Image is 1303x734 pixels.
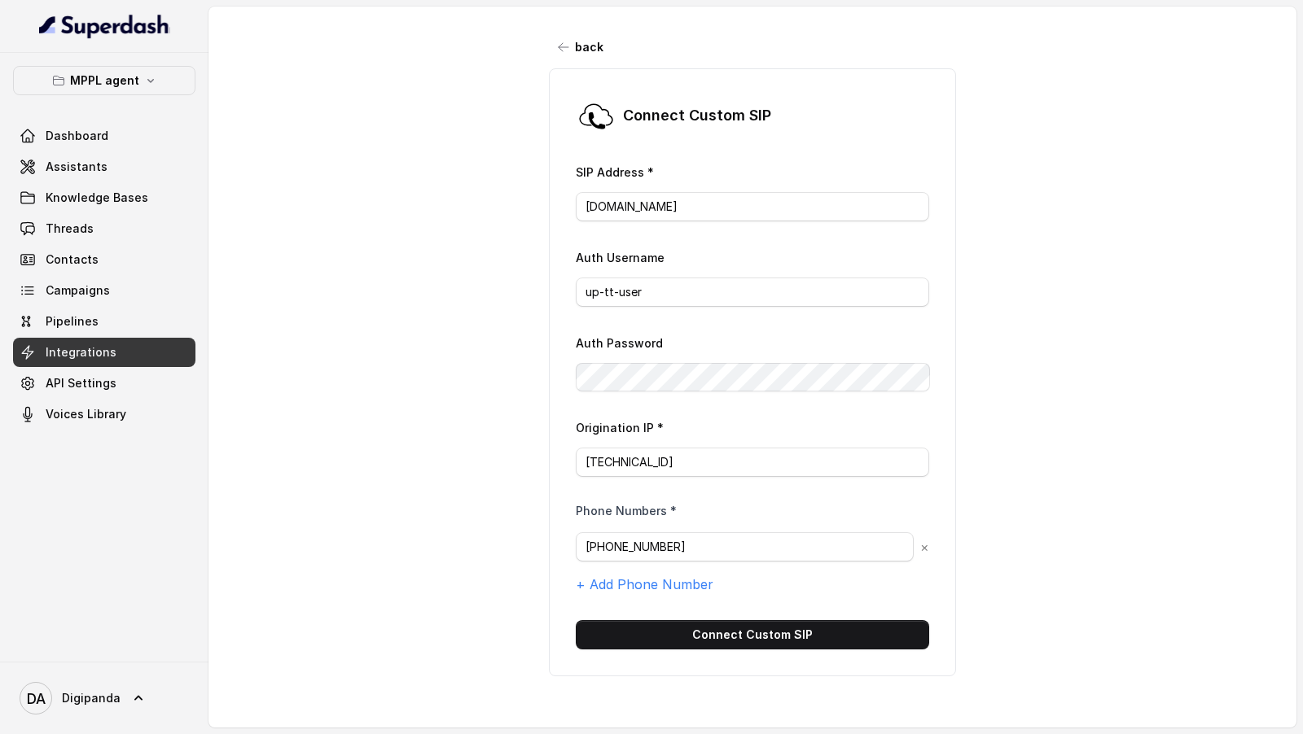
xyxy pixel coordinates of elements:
[576,336,663,350] label: Auth Password
[576,503,677,519] label: Phone Numbers *
[13,245,195,274] a: Contacts
[576,95,616,136] img: customSip.5d45856e11b8082b7328070e9c2309ec.svg
[549,33,613,62] button: back
[576,251,665,264] label: Auth Username
[920,537,929,557] button: ×
[13,675,195,721] a: Digipanda
[46,221,94,237] span: Threads
[46,159,107,175] span: Assistants
[46,313,99,330] span: Pipelines
[46,190,148,206] span: Knowledge Bases
[576,165,654,179] label: SIP Address *
[576,575,713,594] button: + Add Phone Number
[27,690,46,707] text: DA
[13,121,195,151] a: Dashboard
[46,406,126,422] span: Voices Library
[13,307,195,336] a: Pipelines
[13,369,195,398] a: API Settings
[13,400,195,429] a: Voices Library
[13,66,195,95] button: MPPL agent
[13,152,195,181] a: Assistants
[13,338,195,367] a: Integrations
[13,214,195,243] a: Threads
[13,183,195,212] a: Knowledge Bases
[39,13,170,39] img: light.svg
[46,128,108,144] span: Dashboard
[62,690,121,706] span: Digipanda
[46,251,99,268] span: Contacts
[70,71,139,90] p: MPPL agent
[46,344,116,360] span: Integrations
[46,375,116,391] span: API Settings
[46,282,110,299] span: Campaigns
[576,421,664,435] label: Origination IP *
[13,276,195,305] a: Campaigns
[576,620,929,649] button: Connect Custom SIP
[623,103,771,129] h1: Connect Custom SIP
